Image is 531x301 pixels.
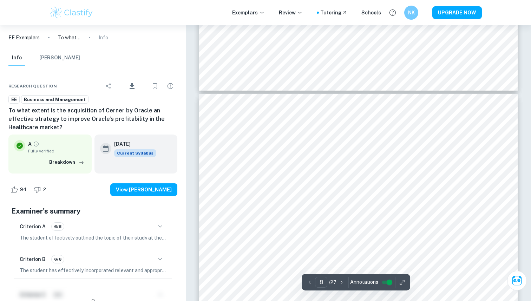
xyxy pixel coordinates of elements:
h6: [DATE] [114,140,151,148]
h6: NK [407,9,415,17]
div: Report issue [163,79,177,93]
div: Like [8,184,30,195]
h5: Examiner's summary [11,206,175,216]
p: A [28,140,32,148]
span: 6/6 [52,223,64,230]
p: / 27 [329,279,336,286]
span: Current Syllabus [114,149,156,157]
span: Annotations [350,279,378,286]
button: Breakdown [47,157,86,168]
span: EE [9,96,19,103]
a: Grade fully verified [33,141,39,147]
span: Research question [8,83,57,89]
button: [PERSON_NAME] [39,50,80,66]
button: Help and Feedback [387,7,399,19]
span: 94 [16,186,30,193]
span: 6/6 [52,256,64,262]
a: Tutoring [320,9,347,17]
a: Business and Management [21,95,88,104]
img: Clastify logo [49,6,94,20]
h6: To what extent is the acquisition of Cerner by Oracle an effective strategy to improve Oracle’s p... [8,106,177,132]
div: This exemplar is based on the current syllabus. Feel free to refer to it for inspiration/ideas wh... [114,149,156,157]
div: Bookmark [148,79,162,93]
button: Ask Clai [507,271,527,290]
span: Fully verified [28,148,86,154]
p: To what extent is the acquisition of Cerner by Oracle an effective strategy to improve Oracle’s p... [58,34,80,41]
p: Review [279,9,303,17]
div: Download [117,77,146,95]
h6: Criterion A [20,223,46,230]
p: Exemplars [232,9,265,17]
button: NK [404,6,418,20]
span: 2 [39,186,50,193]
p: Info [99,34,108,41]
a: Schools [361,9,381,17]
a: EE Exemplars [8,34,40,41]
p: The student effectively outlined the topic of their study at the beginning of the essay, clearly ... [20,234,166,242]
div: Share [102,79,116,93]
button: Info [8,50,25,66]
button: UPGRADE NOW [432,6,482,19]
h6: Criterion B [20,255,46,263]
p: The student has effectively incorporated relevant and appropriate source material in their essay,... [20,267,166,274]
span: Business and Management [21,96,88,103]
div: Dislike [32,184,50,195]
button: View [PERSON_NAME] [110,183,177,196]
a: EE [8,95,20,104]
